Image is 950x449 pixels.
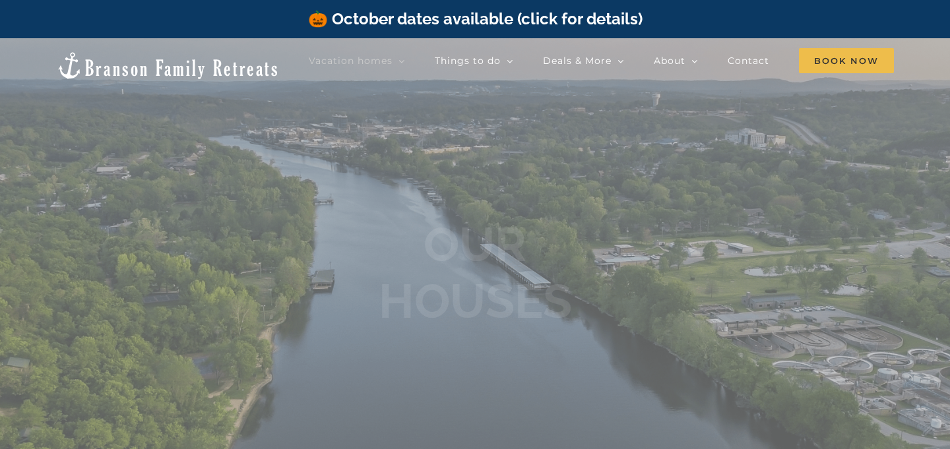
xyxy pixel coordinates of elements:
span: Things to do [435,56,501,65]
span: About [654,56,685,65]
span: Vacation homes [309,56,393,65]
span: Deals & More [543,56,612,65]
a: Vacation homes [309,47,405,74]
a: Deals & More [543,47,624,74]
span: Contact [728,56,769,65]
a: Things to do [435,47,513,74]
nav: Main Menu [309,47,894,74]
a: 🎃 October dates available (click for details) [308,9,643,28]
span: Book Now [799,48,894,73]
a: Contact [728,47,769,74]
img: Branson Family Retreats Logo [56,51,280,80]
a: Book Now [799,47,894,74]
b: OUR HOUSES [379,216,572,329]
a: About [654,47,698,74]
